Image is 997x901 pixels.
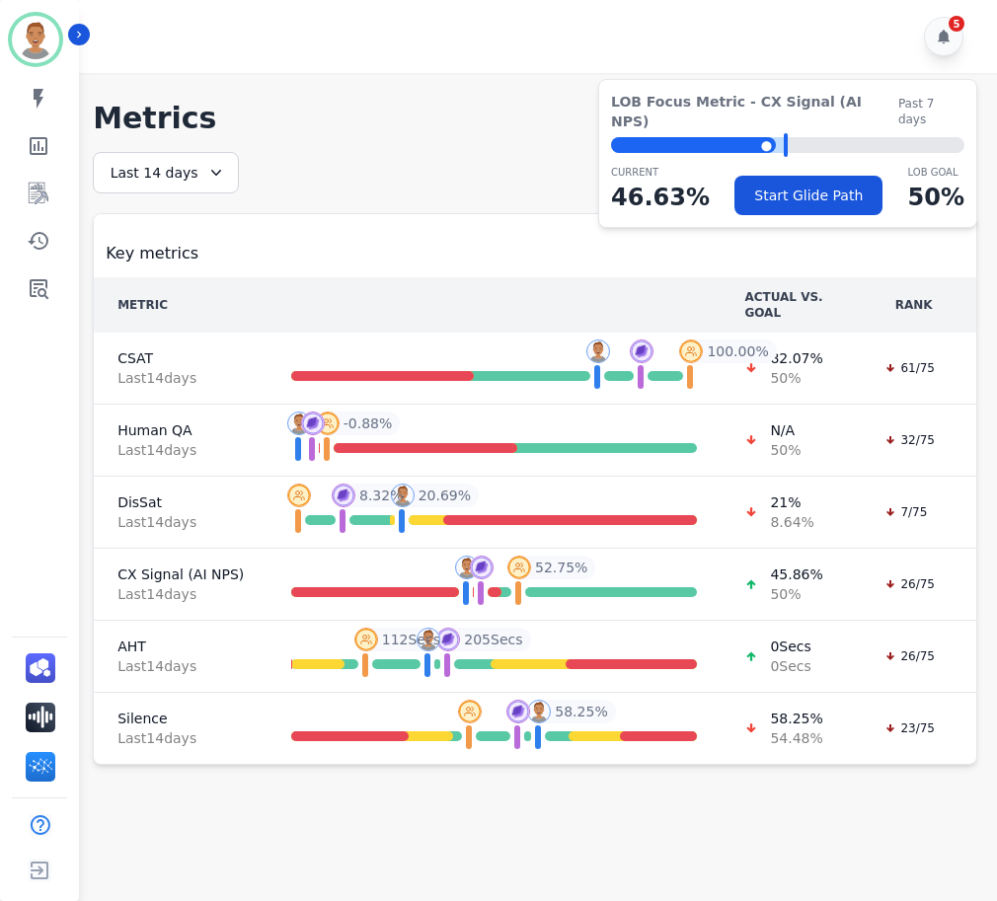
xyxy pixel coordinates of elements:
[117,584,244,604] span: Last 14 day s
[734,176,882,215] button: Start Glide Path
[470,556,494,579] img: profile-pic
[770,709,822,728] span: 58.25 %
[354,628,378,651] img: profile-pic
[117,656,244,676] span: Last 14 day s
[535,558,587,577] span: 52.75 %
[287,412,311,435] img: profile-pic
[436,628,460,651] img: profile-pic
[908,180,964,215] p: 50 %
[506,700,530,723] img: profile-pic
[611,92,898,131] span: LOB Focus Metric - CX Signal (AI NPS)
[707,341,768,361] span: 100.00 %
[721,277,851,333] th: ACTUAL VS. GOAL
[507,556,531,579] img: profile-pic
[419,486,471,505] span: 20.69 %
[875,502,937,522] div: 7/75
[770,584,822,604] span: 50 %
[770,420,801,440] span: N/A
[527,700,551,723] img: profile-pic
[770,728,822,748] span: 54.48 %
[458,700,482,723] img: profile-pic
[875,430,945,450] div: 32/75
[12,16,59,63] img: Bordered avatar
[770,440,801,460] span: 50 %
[770,348,822,368] span: 82.07 %
[770,492,813,512] span: 21 %
[117,637,244,656] span: AHT
[117,348,244,368] span: CSAT
[301,412,325,435] img: profile-pic
[949,16,964,32] div: 5
[770,637,810,656] span: 0 Secs
[117,728,244,748] span: Last 14 day s
[630,339,653,363] img: profile-pic
[417,628,440,651] img: profile-pic
[464,630,522,649] span: 205 Secs
[770,368,822,388] span: 50 %
[117,564,244,584] span: CX Signal (AI NPS)
[93,152,239,193] div: Last 14 days
[770,656,810,676] span: 0 Secs
[117,440,244,460] span: Last 14 day s
[875,574,945,594] div: 26/75
[875,358,945,378] div: 61/75
[679,339,703,363] img: profile-pic
[106,242,198,265] span: Key metrics
[770,564,822,584] span: 45.86 %
[875,646,945,666] div: 26/75
[875,718,945,738] div: 23/75
[117,492,244,512] span: DisSat
[898,96,964,127] span: Past 7 days
[611,165,710,180] p: CURRENT
[94,277,268,333] th: METRIC
[117,709,244,728] span: Silence
[117,420,244,440] span: Human QA
[332,484,355,507] img: profile-pic
[391,484,415,507] img: profile-pic
[382,630,440,649] span: 112 Secs
[611,137,776,153] div: ⬤
[93,101,977,136] h1: Metrics
[555,702,607,721] span: 58.25 %
[770,512,813,532] span: 8.64 %
[908,165,964,180] p: LOB Goal
[611,180,710,215] p: 46.63 %
[344,413,393,433] span: -0.88 %
[851,277,976,333] th: RANK
[586,339,610,363] img: profile-pic
[117,368,244,388] span: Last 14 day s
[287,484,311,507] img: profile-pic
[316,412,340,435] img: profile-pic
[455,556,479,579] img: profile-pic
[117,512,244,532] span: Last 14 day s
[359,486,403,505] span: 8.32 %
